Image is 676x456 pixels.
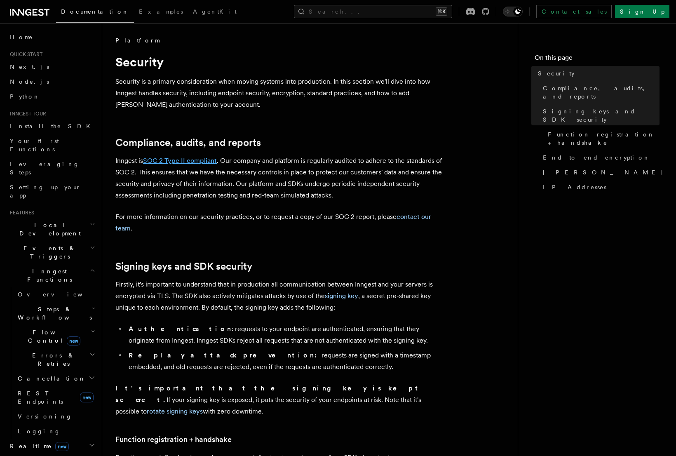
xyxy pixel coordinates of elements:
[7,180,97,203] a: Setting up your app
[10,123,95,129] span: Install the SDK
[7,267,89,284] span: Inngest Functions
[14,424,97,439] a: Logging
[18,413,72,420] span: Versioning
[115,383,445,417] p: If your signing key is exposed, it puts the security of your endpoints at risk. Note that it's po...
[7,209,34,216] span: Features
[10,138,59,153] span: Your first Functions
[10,78,49,85] span: Node.js
[543,183,606,191] span: IP Addresses
[325,292,358,300] a: signing key
[536,5,612,18] a: Contact sales
[10,33,33,41] span: Home
[14,409,97,424] a: Versioning
[10,93,40,100] span: Python
[543,107,660,124] span: Signing keys and SDK security
[540,165,660,180] a: [PERSON_NAME]
[134,2,188,22] a: Examples
[14,351,89,368] span: Errors & Retries
[7,218,97,241] button: Local Development
[67,336,80,346] span: new
[540,180,660,195] a: IP Addresses
[115,261,252,272] a: Signing keys and SDK security
[18,390,63,405] span: REST Endpoints
[61,8,129,15] span: Documentation
[14,325,97,348] button: Flow Controlnew
[115,76,445,110] p: Security is a primary consideration when moving systems into production. In this section we'll di...
[7,241,97,264] button: Events & Triggers
[115,36,159,45] span: Platform
[7,134,97,157] a: Your first Functions
[14,386,97,409] a: REST Endpointsnew
[7,439,97,454] button: Realtimenew
[7,30,97,45] a: Home
[7,89,97,104] a: Python
[14,305,92,322] span: Steps & Workflows
[543,84,660,101] span: Compliance, audits, and reports
[545,127,660,150] a: Function registration + handshake
[14,371,97,386] button: Cancellation
[14,302,97,325] button: Steps & Workflows
[535,66,660,81] a: Security
[7,157,97,180] a: Leveraging Steps
[543,153,650,162] span: End to end encryption
[115,155,445,201] p: Inngest is . Our company and platform is regularly audited to adhere to the standards of SOC 2. T...
[14,348,97,371] button: Errors & Retries
[126,350,445,373] li: requests are signed with a timestamp embedded, and old requests are rejected, even if the request...
[535,53,660,66] h4: On this page
[129,325,232,333] strong: Authentication
[139,8,183,15] span: Examples
[10,161,80,176] span: Leveraging Steps
[7,74,97,89] a: Node.js
[10,184,81,199] span: Setting up your app
[7,221,90,237] span: Local Development
[7,51,42,58] span: Quick start
[7,119,97,134] a: Install the SDK
[7,287,97,439] div: Inngest Functions
[436,7,447,16] kbd: ⌘K
[143,157,217,165] a: SOC 2 Type II compliant
[115,137,261,148] a: Compliance, audits, and reports
[543,168,664,176] span: [PERSON_NAME]
[193,8,237,15] span: AgentKit
[115,54,445,69] h1: Security
[503,7,523,16] button: Toggle dark mode
[14,374,86,383] span: Cancellation
[540,104,660,127] a: Signing keys and SDK security
[7,110,46,117] span: Inngest tour
[14,287,97,302] a: Overview
[10,63,49,70] span: Next.js
[540,81,660,104] a: Compliance, audits, and reports
[18,291,103,298] span: Overview
[7,442,69,450] span: Realtime
[540,150,660,165] a: End to end encryption
[115,279,445,313] p: Firstly, it's important to understand that in production all communication between Inngest and yo...
[115,211,445,234] p: For more information on our security practices, or to request a copy of our SOC 2 report, please .
[55,442,69,451] span: new
[538,69,575,78] span: Security
[115,384,421,404] strong: It's important that the signing key is kept secret.
[147,407,203,415] a: rotate signing keys
[115,434,232,445] a: Function registration + handshake
[615,5,669,18] a: Sign Up
[7,59,97,74] a: Next.js
[294,5,452,18] button: Search...⌘K
[80,393,94,402] span: new
[126,323,445,346] li: : requests to your endpoint are authenticated, ensuring that they originate from Inngest. Inngest...
[188,2,242,22] a: AgentKit
[56,2,134,23] a: Documentation
[18,428,61,435] span: Logging
[14,328,91,345] span: Flow Control
[548,130,660,147] span: Function registration + handshake
[7,264,97,287] button: Inngest Functions
[129,351,322,359] strong: Replay attack prevention:
[7,244,90,261] span: Events & Triggers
